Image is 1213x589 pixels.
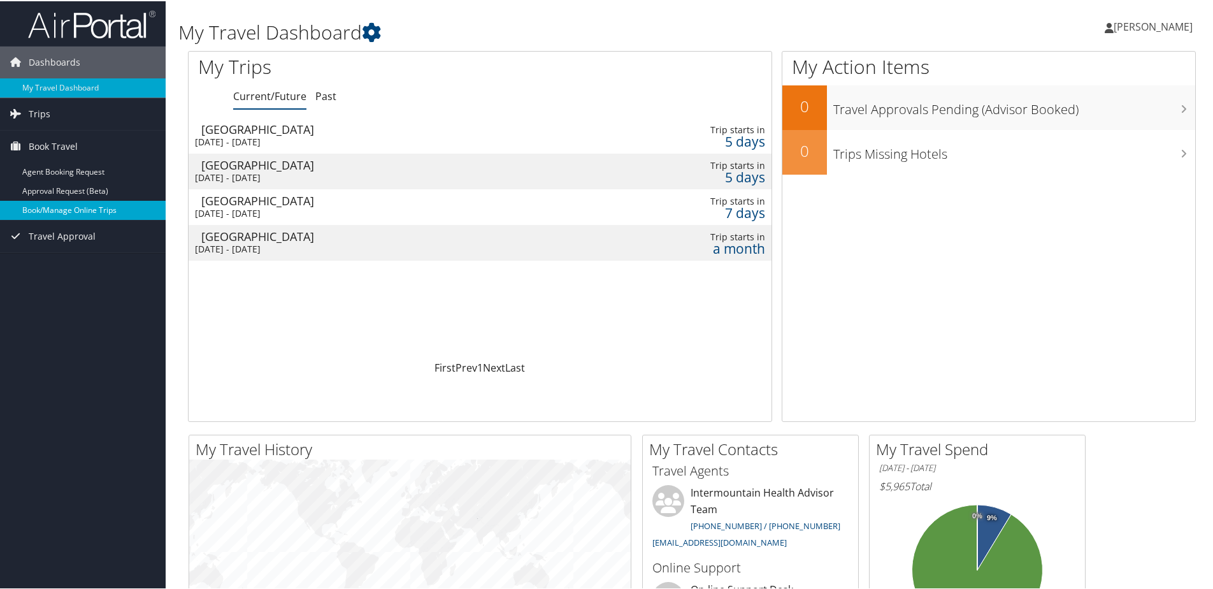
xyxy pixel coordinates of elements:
[987,513,997,521] tspan: 9%
[315,88,336,102] a: Past
[633,230,764,242] div: Trip starts in
[201,194,561,205] div: [GEOGRAPHIC_DATA]
[195,171,554,182] div: [DATE] - [DATE]
[196,437,631,459] h2: My Travel History
[633,123,764,135] div: Trip starts in
[1105,6,1205,45] a: [PERSON_NAME]
[198,52,519,79] h1: My Trips
[201,122,561,134] div: [GEOGRAPHIC_DATA]
[691,519,840,530] a: [PHONE_NUMBER] / [PHONE_NUMBER]
[652,558,849,576] h3: Online Support
[782,139,827,161] h2: 0
[782,52,1195,79] h1: My Action Items
[1114,18,1193,33] span: [PERSON_NAME]
[29,97,50,129] span: Trips
[833,93,1195,117] h3: Travel Approvals Pending (Advisor Booked)
[879,461,1075,473] h6: [DATE] - [DATE]
[29,129,78,161] span: Book Travel
[201,229,561,241] div: [GEOGRAPHIC_DATA]
[876,437,1085,459] h2: My Travel Spend
[833,138,1195,162] h3: Trips Missing Hotels
[782,129,1195,173] a: 0Trips Missing Hotels
[652,535,787,547] a: [EMAIL_ADDRESS][DOMAIN_NAME]
[201,158,561,170] div: [GEOGRAPHIC_DATA]
[633,159,764,170] div: Trip starts in
[782,84,1195,129] a: 0Travel Approvals Pending (Advisor Booked)
[633,194,764,206] div: Trip starts in
[483,360,505,374] a: Next
[29,45,80,77] span: Dashboards
[879,478,1075,492] h6: Total
[652,461,849,479] h3: Travel Agents
[633,206,764,217] div: 7 days
[195,242,554,254] div: [DATE] - [DATE]
[646,484,855,552] li: Intermountain Health Advisor Team
[649,437,858,459] h2: My Travel Contacts
[456,360,477,374] a: Prev
[633,170,764,182] div: 5 days
[633,242,764,253] div: a month
[178,18,863,45] h1: My Travel Dashboard
[28,8,155,38] img: airportal-logo.png
[195,135,554,147] div: [DATE] - [DATE]
[233,88,306,102] a: Current/Future
[782,94,827,116] h2: 0
[29,219,96,251] span: Travel Approval
[879,478,910,492] span: $5,965
[633,135,764,146] div: 5 days
[505,360,525,374] a: Last
[477,360,483,374] a: 1
[972,511,982,519] tspan: 0%
[434,360,456,374] a: First
[195,207,554,218] div: [DATE] - [DATE]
